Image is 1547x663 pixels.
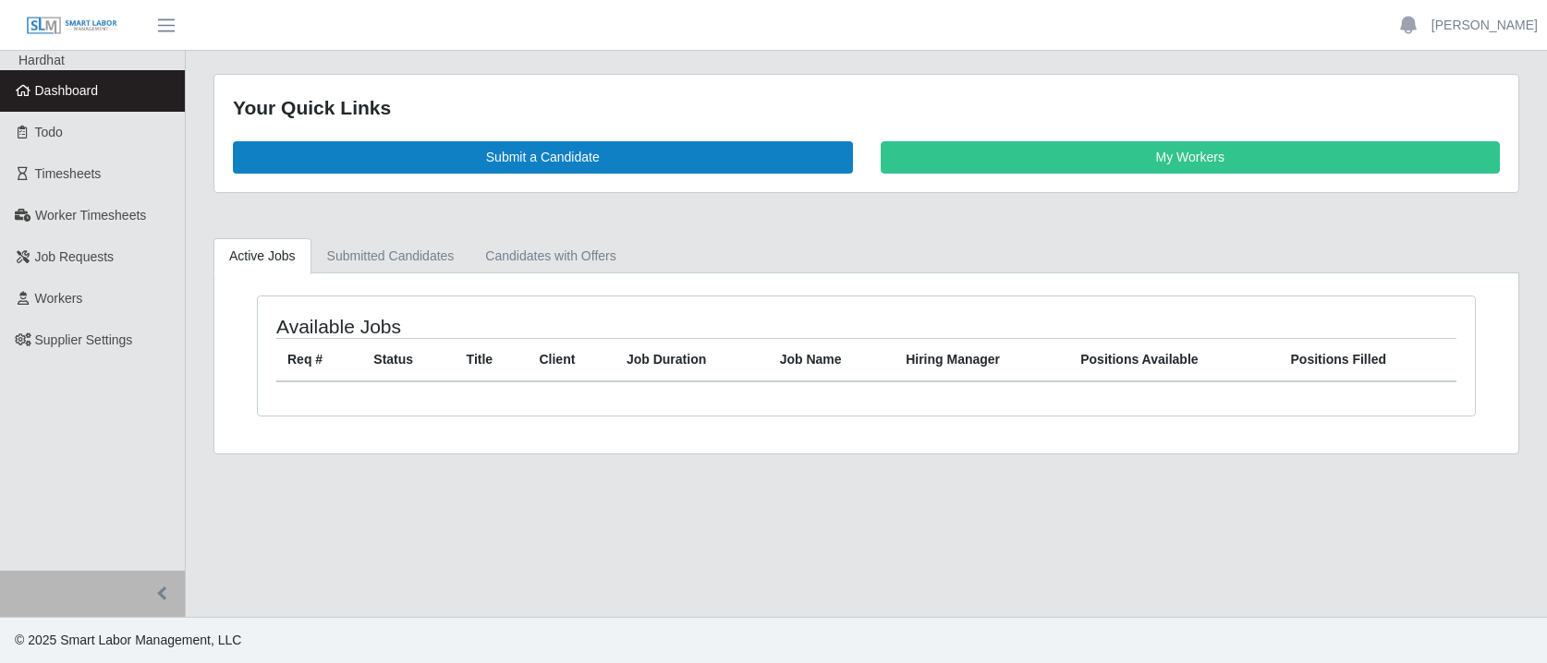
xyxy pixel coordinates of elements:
span: Todo [35,125,63,139]
span: Supplier Settings [35,332,133,347]
h4: Available Jobs [276,315,752,338]
a: Candidates with Offers [469,238,631,274]
th: Positions Filled [1280,338,1456,381]
span: © 2025 Smart Labor Management, LLC [15,633,241,647]
span: Workers [35,291,83,306]
span: Job Requests [35,249,115,264]
a: My Workers [881,141,1501,174]
th: Hiring Manager [895,338,1069,381]
a: Active Jobs [213,238,311,274]
a: Submitted Candidates [311,238,470,274]
th: Status [362,338,455,381]
th: Req # [276,338,362,381]
th: Job Duration [615,338,769,381]
th: Title [456,338,529,381]
th: Job Name [769,338,895,381]
span: Dashboard [35,83,99,98]
span: Hardhat [18,53,65,67]
span: Timesheets [35,166,102,181]
div: Your Quick Links [233,93,1500,123]
th: Client [528,338,615,381]
img: SLM Logo [26,16,118,36]
a: Submit a Candidate [233,141,853,174]
a: [PERSON_NAME] [1431,16,1538,35]
th: Positions Available [1069,338,1279,381]
span: Worker Timesheets [35,208,146,223]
